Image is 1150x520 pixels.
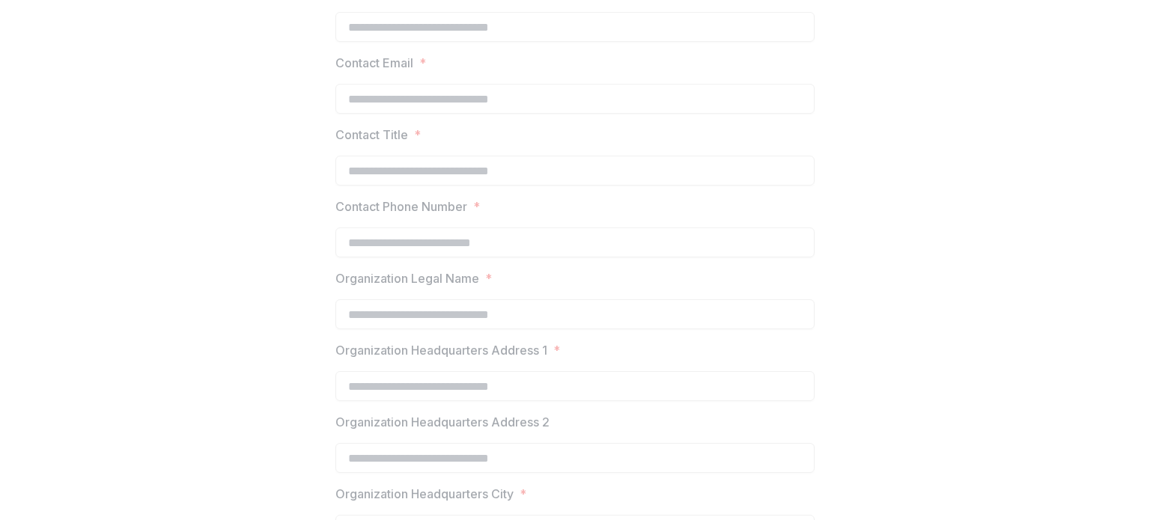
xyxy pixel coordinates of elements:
p: Organization Headquarters Address 2 [335,413,550,431]
p: Contact Email [335,54,413,72]
p: Organization Legal Name [335,269,479,287]
p: Contact Phone Number [335,198,467,215]
p: Organization Headquarters City [335,485,514,503]
p: Organization Headquarters Address 1 [335,341,547,359]
p: Contact Title [335,126,408,144]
